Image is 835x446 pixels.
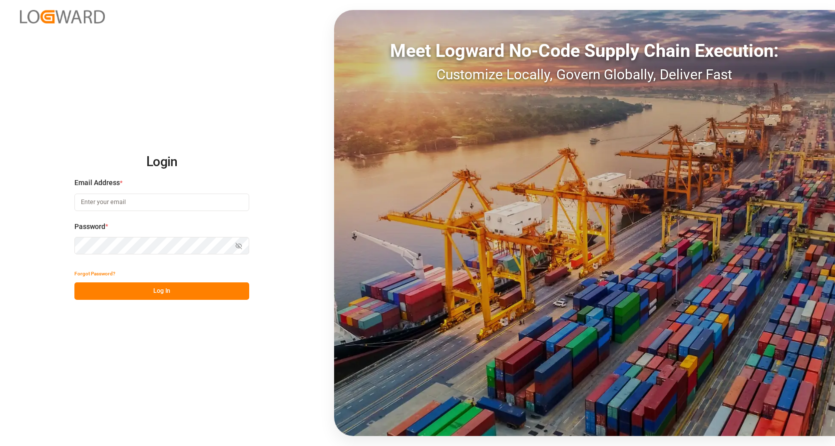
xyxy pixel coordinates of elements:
[20,10,105,23] img: Logward_new_orange.png
[74,282,249,300] button: Log In
[74,178,120,188] span: Email Address
[74,265,115,282] button: Forgot Password?
[74,194,249,211] input: Enter your email
[334,64,835,85] div: Customize Locally, Govern Globally, Deliver Fast
[74,146,249,178] h2: Login
[74,222,105,232] span: Password
[334,37,835,64] div: Meet Logward No-Code Supply Chain Execution:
